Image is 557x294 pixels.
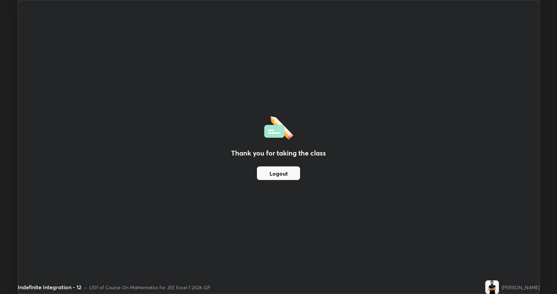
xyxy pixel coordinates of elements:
[89,284,210,291] div: L101 of Course On Mathematics for JEE Excel 1 2026 GP
[485,280,499,294] img: c762b1e83f204c718afb845cbc6a9ba5.jpg
[231,148,326,158] h2: Thank you for taking the class
[257,166,300,180] button: Logout
[18,283,82,291] div: Indefinite Integration - 12
[502,284,540,291] div: [PERSON_NAME]
[84,284,87,291] div: •
[264,114,293,140] img: offlineFeedback.1438e8b3.svg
